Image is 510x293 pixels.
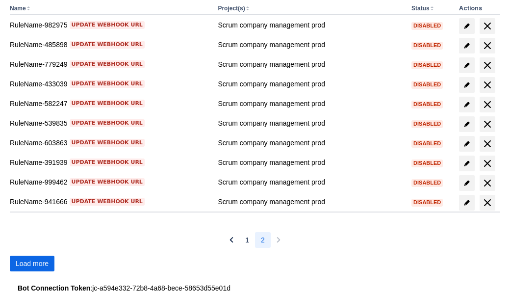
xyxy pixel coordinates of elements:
div: RuleName-999462 [10,177,210,187]
div: RuleName-433039 [10,79,210,89]
div: RuleName-582247 [10,99,210,108]
span: 2 [261,232,265,248]
span: Disabled [411,82,443,87]
span: edit [463,81,471,89]
span: Update webhook URL [72,119,143,127]
span: Disabled [411,160,443,166]
button: Next [271,232,286,248]
span: Update webhook URL [72,21,143,29]
span: Update webhook URL [72,100,143,107]
span: delete [482,118,493,130]
div: RuleName-485898 [10,40,210,50]
span: Update webhook URL [72,80,143,88]
div: Scrum company management prod [218,138,404,148]
span: Update webhook URL [72,178,143,186]
span: edit [463,42,471,50]
span: delete [482,177,493,189]
span: Update webhook URL [72,139,143,147]
div: Scrum company management prod [218,118,404,128]
span: Update webhook URL [72,159,143,166]
span: delete [482,99,493,110]
div: Scrum company management prod [218,79,404,89]
span: edit [463,140,471,148]
button: Page 2 [255,232,271,248]
span: edit [463,179,471,187]
span: Disabled [411,180,443,186]
span: delete [482,59,493,71]
div: RuleName-391939 [10,158,210,167]
span: delete [482,40,493,52]
span: edit [463,61,471,69]
span: Disabled [411,200,443,205]
span: delete [482,158,493,169]
span: edit [463,199,471,207]
span: Load more [16,256,49,271]
div: Scrum company management prod [218,197,404,207]
nav: Pagination [224,232,286,248]
div: RuleName-941666 [10,197,210,207]
span: edit [463,120,471,128]
span: edit [463,101,471,108]
button: Name [10,5,26,12]
div: Scrum company management prod [218,20,404,30]
span: Disabled [411,62,443,68]
span: Disabled [411,141,443,146]
div: RuleName-982975 [10,20,210,30]
span: delete [482,79,493,91]
span: delete [482,138,493,150]
button: Page 1 [239,232,255,248]
div: Scrum company management prod [218,59,404,69]
span: Disabled [411,121,443,127]
span: 1 [245,232,249,248]
span: Disabled [411,23,443,28]
span: delete [482,197,493,209]
span: Disabled [411,43,443,48]
div: : jc-a594e332-72b8-4a68-bece-58653d55e01d [18,283,492,293]
span: Update webhook URL [72,41,143,49]
span: delete [482,20,493,32]
button: Previous [224,232,239,248]
span: Disabled [411,102,443,107]
div: RuleName-603863 [10,138,210,148]
div: RuleName-779249 [10,59,210,69]
span: Update webhook URL [72,60,143,68]
span: edit [463,160,471,167]
span: Update webhook URL [72,198,143,206]
div: Scrum company management prod [218,40,404,50]
th: Actions [455,2,500,15]
div: Scrum company management prod [218,158,404,167]
div: Scrum company management prod [218,177,404,187]
button: Project(s) [218,5,245,12]
span: edit [463,22,471,30]
button: Status [411,5,430,12]
div: RuleName-539835 [10,118,210,128]
strong: Bot Connection Token [18,284,90,292]
button: Load more [10,256,54,271]
div: Scrum company management prod [218,99,404,108]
